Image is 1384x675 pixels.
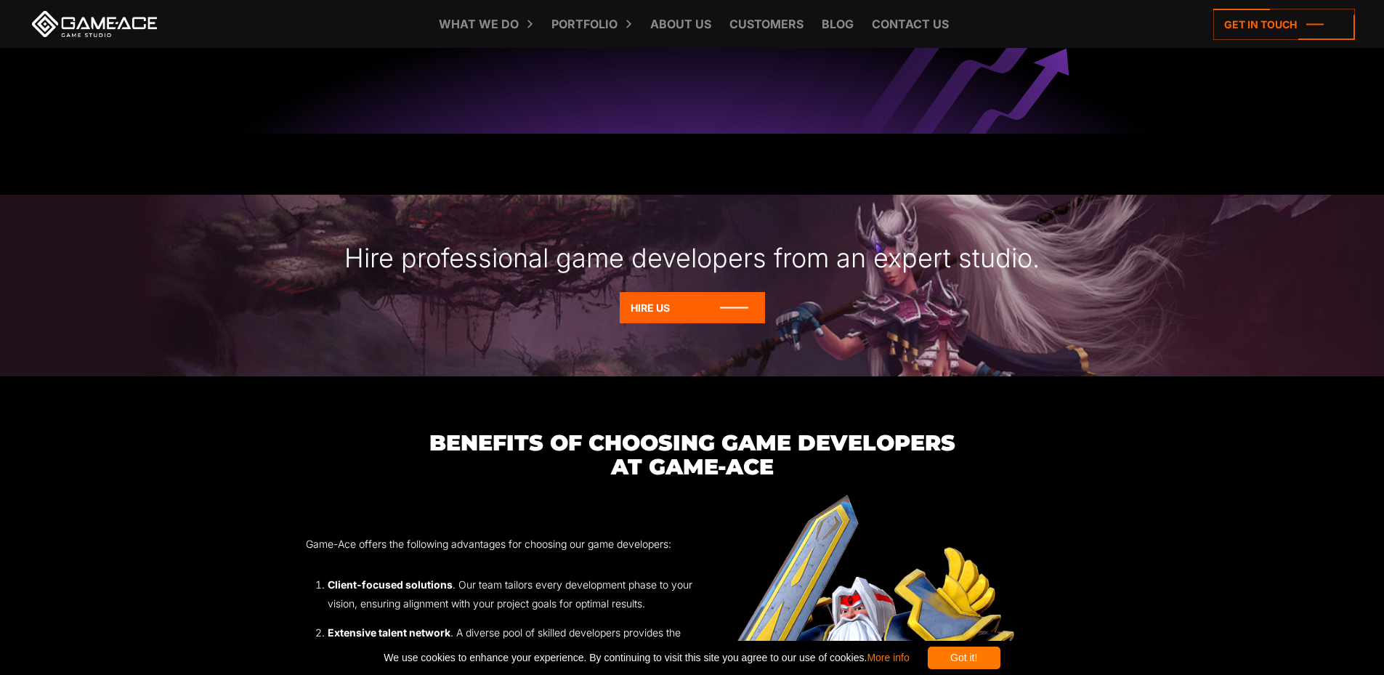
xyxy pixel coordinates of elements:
[328,578,453,591] strong: Client-focused solutions
[1213,9,1355,40] a: Get in touch
[306,431,1079,479] h3: Benefits Of Choosing Game Developers at Game-Ace
[867,652,909,663] a: More info
[620,292,765,323] a: Hire Us
[306,535,692,554] p: Game-Ace offers the following advantages for choosing our game developers:
[328,626,450,639] strong: Extensive talent network
[384,647,909,669] span: We use cookies to enhance your experience. By continuing to visit this site you agree to our use ...
[928,647,1000,669] div: Got it!
[328,575,692,613] li: . Our team tailors every development phase to your vision, ensuring alignment with your project g...
[328,623,692,660] li: . A diverse pool of skilled developers provides the expertise needed to meet unique project deman...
